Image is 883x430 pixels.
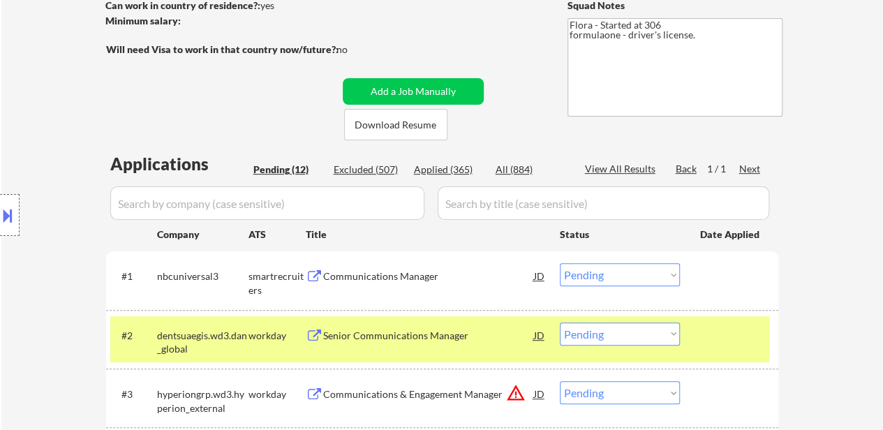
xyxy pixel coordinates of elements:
div: no [336,43,376,57]
div: Pending (12) [253,163,323,177]
div: JD [533,263,547,288]
div: Communications & Engagement Manager [323,387,534,401]
button: Download Resume [344,109,447,140]
div: All (884) [496,163,565,177]
div: Back [676,162,698,176]
div: Date Applied [700,228,762,242]
button: warning_amber [506,383,526,403]
div: workday [248,329,306,343]
div: hyperiongrp.wd3.hyperion_external [157,387,248,415]
div: JD [533,322,547,348]
div: Applied (365) [414,163,484,177]
strong: Will need Visa to work in that country now/future?: [106,43,339,55]
div: Next [739,162,762,176]
div: Excluded (507) [334,163,403,177]
div: Senior Communications Manager [323,329,534,343]
div: Status [560,221,680,246]
div: ATS [248,228,306,242]
div: #3 [121,387,146,401]
input: Search by company (case sensitive) [110,186,424,220]
div: 1 / 1 [707,162,739,176]
div: workday [248,387,306,401]
button: Add a Job Manually [343,78,484,105]
div: View All Results [585,162,660,176]
input: Search by title (case sensitive) [438,186,769,220]
div: Communications Manager [323,269,534,283]
strong: Minimum salary: [105,15,181,27]
div: Title [306,228,547,242]
div: smartrecruiters [248,269,306,297]
div: JD [533,381,547,406]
